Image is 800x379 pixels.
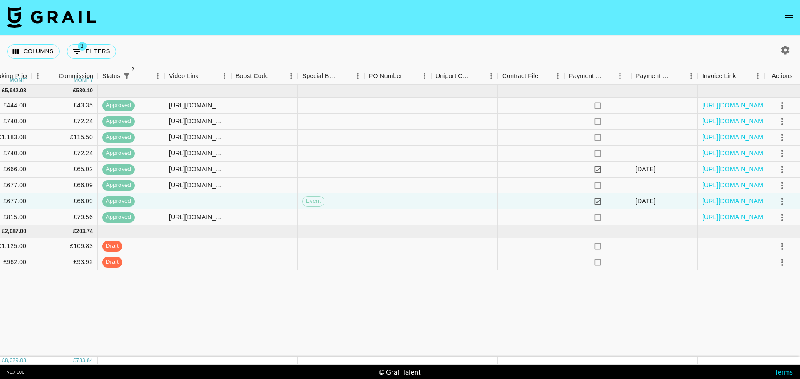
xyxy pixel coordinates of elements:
div: Contract File [498,67,564,85]
button: Show filters [120,70,133,82]
div: Payment Sent [569,67,604,85]
a: [URL][DOMAIN_NAME] [702,101,769,110]
button: open drawer [780,9,798,27]
button: Menu [31,69,44,83]
div: © Grail Talent [379,367,421,376]
div: Uniport Contact Email [436,67,472,85]
div: Special Booking Type [298,67,364,85]
div: Contract File [502,67,538,85]
span: draft [102,258,122,266]
span: 3 [78,42,87,51]
div: 203.74 [76,228,93,235]
div: £93.92 [31,254,98,270]
div: £ [73,87,76,95]
span: Event [303,197,324,205]
div: £115.50 [31,130,98,146]
div: £109.83 [31,238,98,254]
div: £43.35 [31,98,98,114]
button: Sort [133,70,145,82]
button: select merge strategy [775,114,790,129]
button: Menu [751,69,764,83]
div: 2,087.00 [5,228,26,235]
span: approved [102,133,135,142]
div: Special Booking Type [302,67,339,85]
div: Actions [772,67,793,85]
a: [URL][DOMAIN_NAME] [702,165,769,174]
div: £72.24 [31,146,98,162]
div: v 1.7.100 [7,369,24,375]
div: https://www.tiktok.com/@jaimeadler/video/7543377700476538167?_r=1&_t=ZP-8zElOC5qfJn [169,165,226,174]
div: £ [2,87,5,95]
div: £66.09 [31,193,98,209]
div: £ [73,357,76,364]
button: Show filters [67,44,116,59]
span: draft [102,242,122,250]
button: Menu [418,69,431,83]
button: Sort [46,70,58,82]
span: 2 [128,65,137,74]
div: PO Number [369,67,402,85]
div: https://www.tiktok.com/@indistar/video/7543366444273257741?_r=1&_t=ZT-8zEhPp43xRF [169,149,226,158]
span: approved [102,117,135,126]
button: select merge strategy [775,130,790,145]
a: [URL][DOMAIN_NAME] [702,133,769,142]
span: approved [102,213,135,221]
div: £65.02 [31,162,98,178]
div: £79.56 [31,209,98,225]
div: 08/08/2025 [636,197,656,205]
button: Menu [151,69,164,83]
span: approved [102,165,135,174]
div: https://www.tiktok.com/@giada.ryann/video/7544176506692455694?_t=ZT-8zIPlwKdXET&_r=1 [169,117,226,126]
div: https://www.tiktok.com/@nayelilovera_/video/7544413732462464287?_r=1&_t=ZT-8zJsrrVepbb [169,213,226,221]
button: Sort [736,70,748,82]
div: Boost Code [236,67,269,85]
button: select merge strategy [775,98,790,113]
a: [URL][DOMAIN_NAME] [702,213,769,221]
button: Menu [484,69,498,83]
div: 783.84 [76,357,93,364]
a: [URL][DOMAIN_NAME] [702,197,769,205]
div: Payment Sent Date [636,67,672,85]
div: £ [73,228,76,235]
div: Status [102,67,120,85]
div: https://www.tiktok.com/@chickenmanem/video/7542994817492585741?_r=1&_t=ZT-8zCzqBWiuVL [169,101,226,110]
button: Menu [613,69,627,83]
div: Invoice Link [702,67,736,85]
div: £ [2,357,5,364]
button: Sort [402,70,415,82]
button: Sort [538,70,551,82]
div: money [10,78,30,83]
span: approved [102,197,135,205]
button: select merge strategy [775,146,790,161]
div: Payment Sent Date [631,67,698,85]
div: https://www.tiktok.com/@jav0n/video/7543818988338318600?_r=1&_t=ZS-8zGm8PUwBnO [169,181,226,189]
a: [URL][DOMAIN_NAME] [702,181,769,189]
div: £ [2,228,5,235]
button: select merge strategy [775,162,790,177]
div: https://www.tiktok.com/@iamrubyjay/video/7543345369074126093?_r=1&_t=ZT-8zEd4U7ozd7 [169,133,226,142]
button: Menu [218,69,231,83]
button: Sort [472,70,484,82]
div: money [73,78,93,83]
a: [URL][DOMAIN_NAME] [702,149,769,158]
button: Menu [684,69,698,83]
div: Invoice Link [698,67,764,85]
div: 5,942.08 [5,87,26,95]
button: Sort [199,70,211,82]
button: Sort [604,70,616,82]
span: approved [102,149,135,158]
div: Commission [58,67,93,85]
button: Sort [339,70,351,82]
div: 580.10 [76,87,93,95]
div: Video Link [164,67,231,85]
button: select merge strategy [775,194,790,209]
a: Terms [775,367,793,376]
button: Menu [551,69,564,83]
button: select merge strategy [775,210,790,225]
div: Boost Code [231,67,298,85]
div: £72.24 [31,114,98,130]
div: 31/08/2025 [636,165,656,174]
div: PO Number [364,67,431,85]
div: £66.09 [31,178,98,193]
div: 2 active filters [120,70,133,82]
